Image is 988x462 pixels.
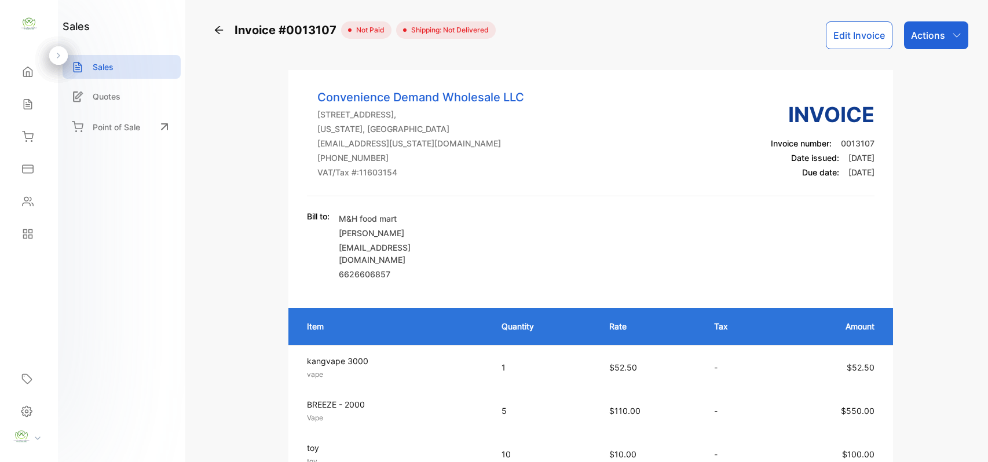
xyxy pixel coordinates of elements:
[307,355,481,367] p: kangvape 3000
[307,210,330,222] p: Bill to:
[848,167,874,177] span: [DATE]
[93,61,114,73] p: Sales
[13,428,30,445] img: profile
[93,121,140,133] p: Point of Sale
[93,90,120,102] p: Quotes
[841,406,874,416] span: $550.00
[771,138,832,148] span: Invoice number:
[771,99,874,130] h3: Invoice
[714,405,763,417] p: -
[20,15,38,32] img: logo
[911,28,945,42] p: Actions
[609,449,636,459] span: $10.00
[904,21,968,49] button: Actions
[847,362,874,372] span: $52.50
[407,25,489,35] span: Shipping: Not Delivered
[317,152,524,164] p: [PHONE_NUMBER]
[339,227,472,239] p: [PERSON_NAME]
[939,413,988,462] iframe: LiveChat chat widget
[63,85,181,108] a: Quotes
[502,361,586,373] p: 1
[842,449,874,459] span: $100.00
[714,320,763,332] p: Tax
[802,167,839,177] span: Due date:
[841,138,874,148] span: 0013107
[339,212,472,225] p: M&H food mart
[317,166,524,178] p: VAT/Tax #: 11603154
[714,448,763,460] p: -
[317,89,524,106] p: Convenience Demand Wholesale LLC
[63,19,90,34] h1: sales
[317,137,524,149] p: [EMAIL_ADDRESS][US_STATE][DOMAIN_NAME]
[339,268,472,280] p: 6626606857
[352,25,385,35] span: not paid
[714,361,763,373] p: -
[502,405,586,417] p: 5
[826,21,892,49] button: Edit Invoice
[307,398,481,410] p: BREEZE - 2000
[317,108,524,120] p: [STREET_ADDRESS],
[609,362,637,372] span: $52.50
[609,406,641,416] span: $110.00
[786,320,874,332] p: Amount
[339,241,472,266] p: [EMAIL_ADDRESS][DOMAIN_NAME]
[609,320,691,332] p: Rate
[63,114,181,140] a: Point of Sale
[502,320,586,332] p: Quantity
[307,442,481,454] p: toy
[848,153,874,163] span: [DATE]
[317,123,524,135] p: [US_STATE], [GEOGRAPHIC_DATA]
[307,369,481,380] p: vape
[235,21,341,39] span: Invoice #0013107
[791,153,839,163] span: Date issued:
[307,320,478,332] p: Item
[502,448,586,460] p: 10
[63,55,181,79] a: Sales
[307,413,481,423] p: Vape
